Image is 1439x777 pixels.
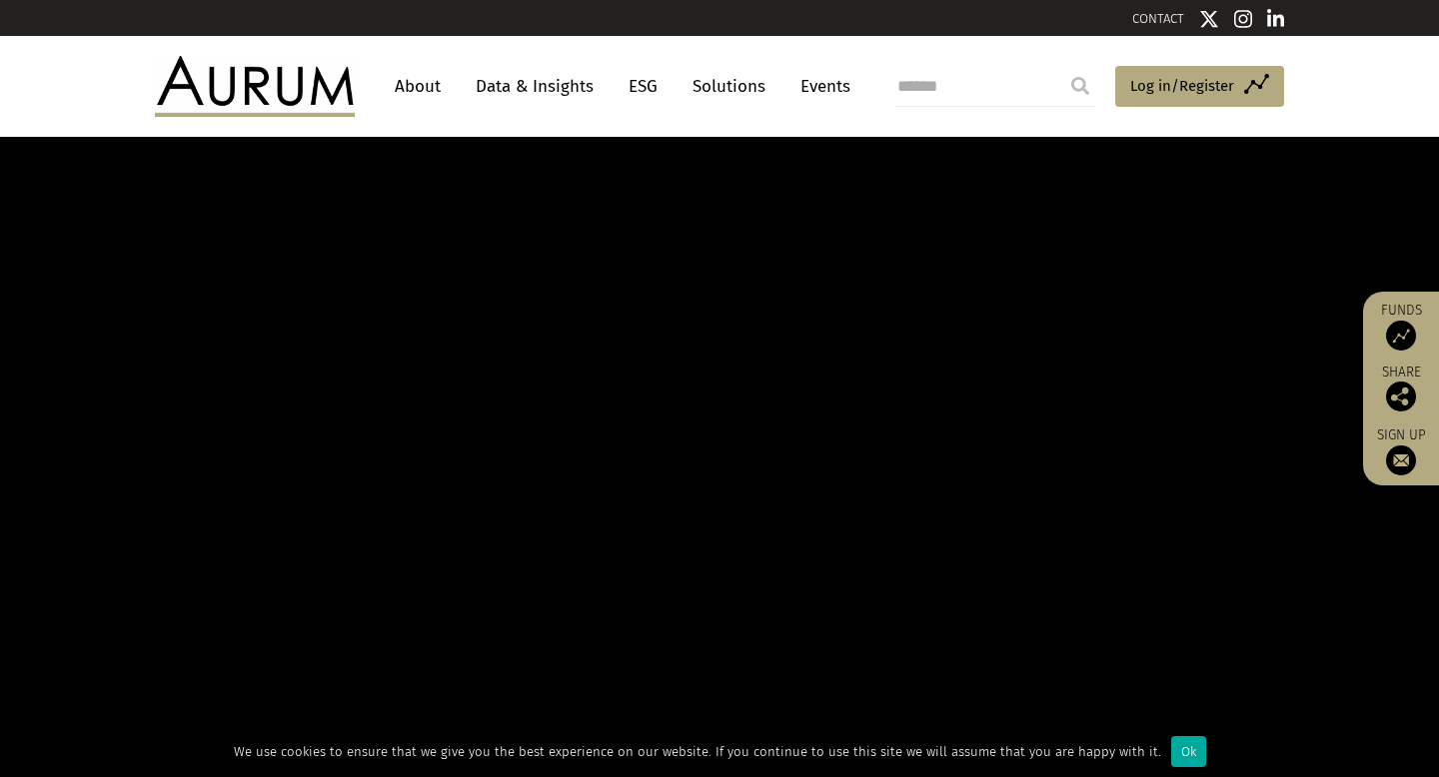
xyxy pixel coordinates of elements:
[683,68,775,105] a: Solutions
[1267,9,1285,29] img: Linkedin icon
[466,68,604,105] a: Data & Insights
[1386,382,1416,411] img: Share this post
[155,56,355,116] img: Aurum
[619,68,668,105] a: ESG
[790,68,850,105] a: Events
[1199,9,1219,29] img: Twitter icon
[1386,321,1416,351] img: Access Funds
[1386,445,1416,475] img: Sign up to our newsletter
[1171,736,1206,767] div: Ok
[385,68,451,105] a: About
[1373,426,1429,475] a: Sign up
[1373,366,1429,411] div: Share
[1373,302,1429,351] a: Funds
[1234,9,1252,29] img: Instagram icon
[1115,66,1284,108] a: Log in/Register
[1060,66,1100,106] input: Submit
[1130,74,1234,98] span: Log in/Register
[1132,11,1184,26] a: CONTACT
